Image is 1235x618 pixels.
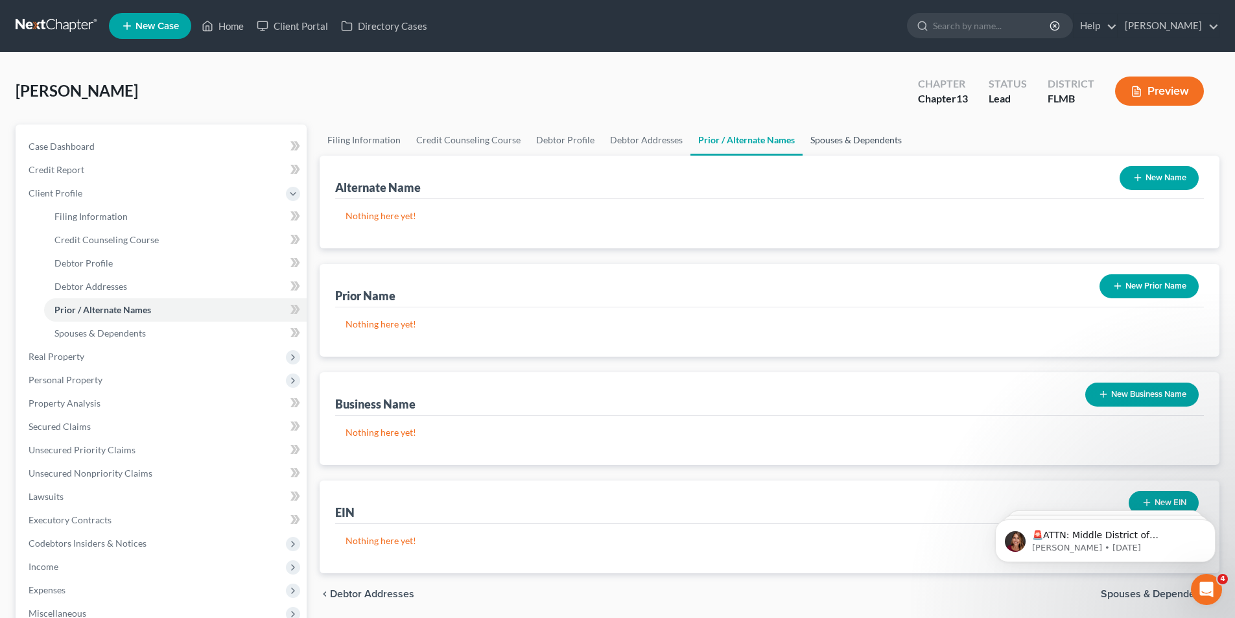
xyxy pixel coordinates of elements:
[1115,77,1204,106] button: Preview
[335,14,434,38] a: Directory Cases
[135,21,179,31] span: New Case
[44,322,307,345] a: Spouses & Dependents
[29,584,65,595] span: Expenses
[1129,491,1199,515] button: New EIN
[989,91,1027,106] div: Lead
[29,187,82,198] span: Client Profile
[29,561,58,572] span: Income
[956,92,968,104] span: 13
[933,14,1052,38] input: Search by name...
[335,505,355,520] div: EIN
[29,468,152,479] span: Unsecured Nonpriority Claims
[18,392,307,415] a: Property Analysis
[1100,274,1199,298] button: New Prior Name
[918,91,968,106] div: Chapter
[29,491,64,502] span: Lawsuits
[44,252,307,275] a: Debtor Profile
[29,351,84,362] span: Real Property
[18,485,307,508] a: Lawsuits
[29,374,102,385] span: Personal Property
[54,257,113,268] span: Debtor Profile
[29,538,147,549] span: Codebtors Insiders & Notices
[320,125,408,156] a: Filing Information
[250,14,335,38] a: Client Portal
[18,508,307,532] a: Executory Contracts
[346,318,1194,331] p: Nothing here yet!
[18,438,307,462] a: Unsecured Priority Claims
[346,426,1194,439] p: Nothing here yet!
[320,589,414,599] button: chevron_left Debtor Addresses
[335,396,416,412] div: Business Name
[346,534,1194,547] p: Nothing here yet!
[54,327,146,339] span: Spouses & Dependents
[44,275,307,298] a: Debtor Addresses
[320,589,330,599] i: chevron_left
[602,125,690,156] a: Debtor Addresses
[1120,166,1199,190] button: New Name
[54,211,128,222] span: Filing Information
[408,125,528,156] a: Credit Counseling Course
[54,281,127,292] span: Debtor Addresses
[1191,574,1222,605] iframe: Intercom live chat
[18,135,307,158] a: Case Dashboard
[29,398,100,409] span: Property Analysis
[29,164,84,175] span: Credit Report
[335,180,421,195] div: Alternate Name
[18,158,307,182] a: Credit Report
[54,304,151,315] span: Prior / Alternate Names
[528,125,602,156] a: Debtor Profile
[1118,14,1219,38] a: [PERSON_NAME]
[1217,574,1228,584] span: 4
[1085,383,1199,407] button: New Business Name
[335,288,395,303] div: Prior Name
[976,492,1235,583] iframe: Intercom notifications message
[989,77,1027,91] div: Status
[1074,14,1117,38] a: Help
[195,14,250,38] a: Home
[1101,589,1219,599] button: Spouses & Dependents chevron_right
[29,141,95,152] span: Case Dashboard
[29,421,91,432] span: Secured Claims
[29,514,112,525] span: Executory Contracts
[29,444,135,455] span: Unsecured Priority Claims
[44,205,307,228] a: Filing Information
[803,125,910,156] a: Spouses & Dependents
[44,228,307,252] a: Credit Counseling Course
[690,125,803,156] a: Prior / Alternate Names
[346,209,1194,222] p: Nothing here yet!
[18,415,307,438] a: Secured Claims
[918,77,968,91] div: Chapter
[16,81,138,100] span: [PERSON_NAME]
[330,589,414,599] span: Debtor Addresses
[44,298,307,322] a: Prior / Alternate Names
[18,462,307,485] a: Unsecured Nonpriority Claims
[54,234,159,245] span: Credit Counseling Course
[1048,77,1094,91] div: District
[1101,589,1209,599] span: Spouses & Dependents
[1048,91,1094,106] div: FLMB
